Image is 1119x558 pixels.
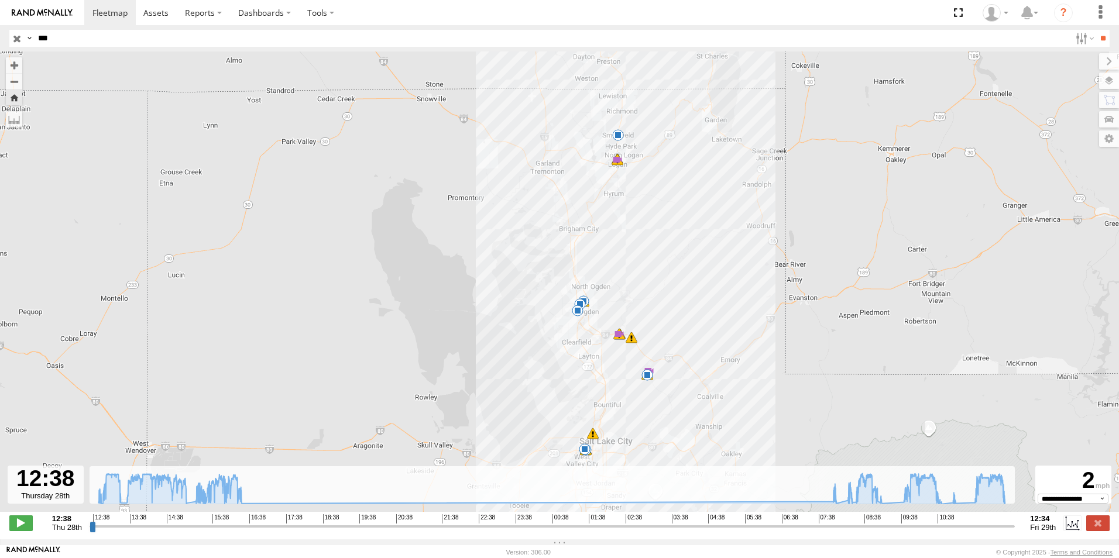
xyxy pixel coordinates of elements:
[672,514,688,523] span: 03:38
[1030,523,1056,532] span: Fri 29th Aug 2025
[1051,549,1113,556] a: Terms and Conditions
[864,514,881,523] span: 08:38
[1086,515,1110,531] label: Close
[506,549,551,556] div: Version: 306.00
[782,514,798,523] span: 06:38
[6,546,60,558] a: Visit our Website
[819,514,835,523] span: 07:38
[1054,4,1073,22] i: ?
[996,549,1113,556] div: © Copyright 2025 -
[901,514,918,523] span: 09:38
[516,514,532,523] span: 23:38
[745,514,761,523] span: 05:38
[552,514,569,523] span: 00:38
[93,514,109,523] span: 12:38
[396,514,413,523] span: 20:38
[286,514,303,523] span: 17:38
[25,30,34,47] label: Search Query
[52,523,82,532] span: Thu 28th Aug 2025
[323,514,339,523] span: 18:38
[6,73,22,89] button: Zoom out
[479,514,495,523] span: 22:38
[979,4,1012,22] div: Keith Washburn
[1030,514,1056,523] strong: 12:34
[626,514,642,523] span: 02:38
[938,514,954,523] span: 10:38
[130,514,146,523] span: 13:38
[1071,30,1096,47] label: Search Filter Options
[249,514,266,523] span: 16:38
[708,514,725,523] span: 04:38
[12,9,73,17] img: rand-logo.svg
[1037,467,1110,494] div: 2
[167,514,183,523] span: 14:38
[359,514,376,523] span: 19:38
[6,111,22,128] label: Measure
[9,515,33,531] label: Play/Stop
[52,514,82,523] strong: 12:38
[6,89,22,105] button: Zoom Home
[212,514,229,523] span: 15:38
[1099,130,1119,147] label: Map Settings
[589,514,605,523] span: 01:38
[442,514,458,523] span: 21:38
[6,57,22,73] button: Zoom in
